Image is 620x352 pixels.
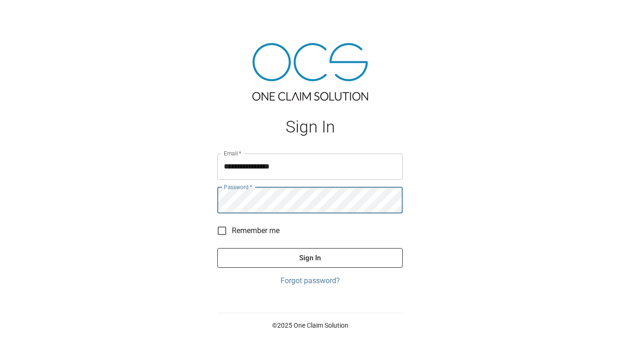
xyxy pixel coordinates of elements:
img: ocs-logo-white-transparent.png [11,6,49,24]
p: © 2025 One Claim Solution [217,321,403,330]
label: Password [224,183,252,191]
img: ocs-logo-tra.png [252,43,368,101]
a: Forgot password? [217,275,403,286]
button: Sign In [217,248,403,268]
span: Remember me [232,225,280,236]
label: Email [224,149,242,157]
h1: Sign In [217,117,403,137]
